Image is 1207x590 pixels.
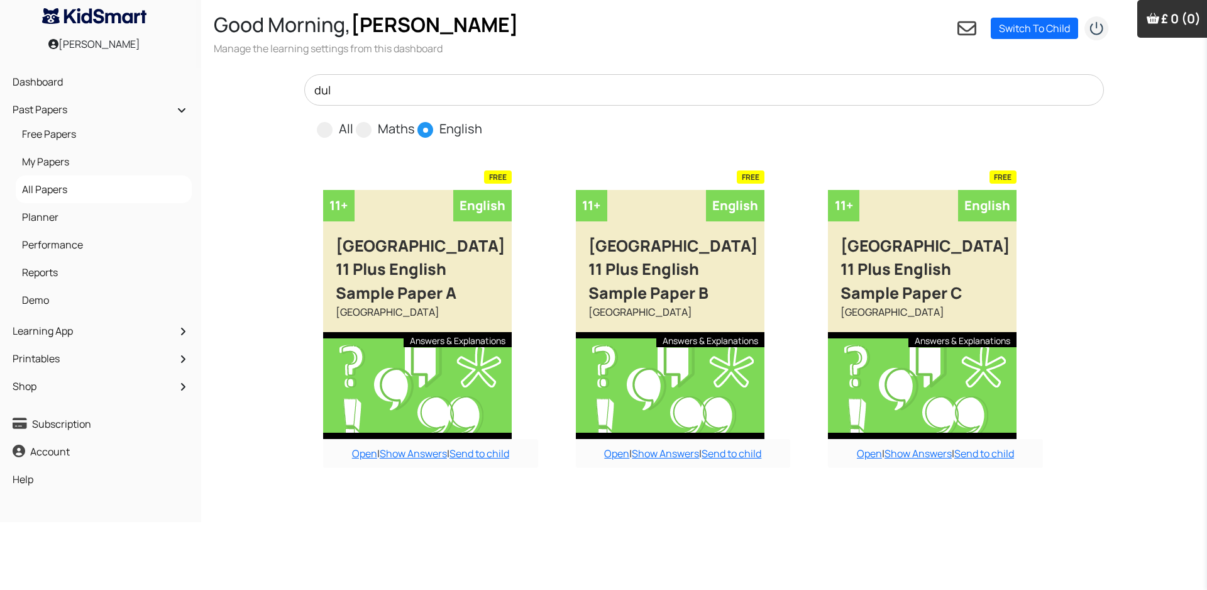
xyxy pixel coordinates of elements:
[576,304,764,332] div: [GEOGRAPHIC_DATA]
[19,151,189,172] a: My Papers
[702,447,761,460] a: Send to child
[19,179,189,200] a: All Papers
[304,74,1104,106] input: Search by school name or any other keyword
[737,170,764,183] span: FREE
[1147,12,1159,25] img: Your items in the shopping basket
[323,190,355,221] div: 11+
[378,120,415,138] label: Maths
[9,320,192,342] a: Learning App
[404,332,512,347] div: Answers & Explanations
[576,439,791,468] div: | |
[656,332,764,347] div: Answers & Explanations
[9,441,192,462] a: Account
[9,99,192,120] a: Past Papers
[958,190,1017,221] div: English
[885,447,952,460] a: Show Answers
[9,469,192,490] a: Help
[9,376,192,397] a: Shop
[19,123,189,145] a: Free Papers
[214,13,519,36] h2: Good Morning,
[19,262,189,283] a: Reports
[380,447,447,460] a: Show Answers
[828,304,1017,332] div: [GEOGRAPHIC_DATA]
[857,447,882,460] a: Open
[449,447,509,460] a: Send to child
[954,447,1014,460] a: Send to child
[19,289,189,311] a: Demo
[439,120,482,138] label: English
[1084,16,1109,41] img: logout2.png
[632,447,699,460] a: Show Answers
[828,190,859,221] div: 11+
[828,221,1017,305] div: [GEOGRAPHIC_DATA] 11 Plus English Sample Paper C
[484,170,512,183] span: FREE
[908,332,1017,347] div: Answers & Explanations
[19,234,189,255] a: Performance
[214,42,519,55] h3: Manage the learning settings from this dashboard
[323,221,512,305] div: [GEOGRAPHIC_DATA] 11 Plus English Sample Paper A
[828,439,1043,468] div: | |
[42,8,146,24] img: KidSmart logo
[604,447,629,460] a: Open
[9,413,192,435] a: Subscription
[351,11,519,38] span: [PERSON_NAME]
[323,439,538,468] div: | |
[9,71,192,92] a: Dashboard
[339,120,353,138] label: All
[19,206,189,228] a: Planner
[9,348,192,369] a: Printables
[706,190,764,221] div: English
[991,18,1078,39] a: Switch To Child
[576,190,607,221] div: 11+
[576,221,764,305] div: [GEOGRAPHIC_DATA] 11 Plus English Sample Paper B
[323,304,512,332] div: [GEOGRAPHIC_DATA]
[989,170,1017,183] span: FREE
[1161,10,1201,27] span: £ 0 (0)
[352,447,377,460] a: Open
[453,190,512,221] div: English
